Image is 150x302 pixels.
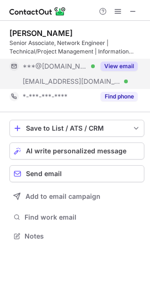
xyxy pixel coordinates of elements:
div: Save to List / ATS / CRM [26,124,128,132]
span: Notes [25,232,141,240]
button: Send email [9,165,144,182]
span: AI write personalized message [26,147,126,155]
img: ContactOut v5.3.10 [9,6,66,17]
button: Reveal Button [100,62,138,71]
button: Notes [9,230,144,243]
span: Add to email campaign [25,193,100,200]
span: ***@[DOMAIN_NAME] [23,62,88,71]
button: Find work email [9,211,144,224]
span: Send email [26,170,62,178]
button: AI write personalized message [9,142,144,160]
button: Reveal Button [100,92,138,101]
span: [EMAIL_ADDRESS][DOMAIN_NAME] [23,77,121,86]
div: Senior Associate, Network Engineer | Technical/Project Management | Information Systems | TS/SCI ... [9,39,144,56]
span: Find work email [25,213,141,222]
button: save-profile-one-click [9,120,144,137]
button: Add to email campaign [9,188,144,205]
div: [PERSON_NAME] [9,28,73,38]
